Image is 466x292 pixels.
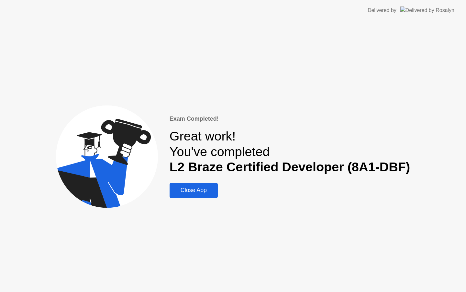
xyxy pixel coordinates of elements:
[170,160,410,174] b: L2 Braze Certified Developer (8A1-DBF)
[368,6,396,14] div: Delivered by
[172,187,216,194] div: Close App
[170,183,218,198] button: Close App
[400,6,454,14] img: Delivered by Rosalyn
[170,115,410,123] div: Exam Completed!
[170,128,410,175] div: Great work! You've completed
